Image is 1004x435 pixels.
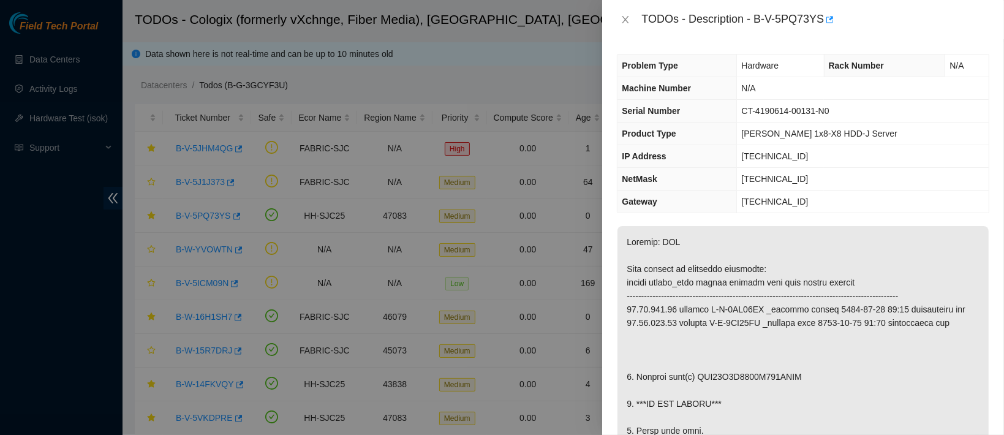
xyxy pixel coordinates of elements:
span: Serial Number [622,106,680,116]
span: CT-4190614-00131-N0 [741,106,829,116]
span: N/A [741,83,755,93]
span: NetMask [622,174,657,184]
span: Machine Number [622,83,691,93]
span: [PERSON_NAME] 1x8-X8 HDD-J Server [741,129,897,138]
span: close [621,15,630,25]
span: [TECHNICAL_ID] [741,197,808,206]
span: Product Type [622,129,676,138]
div: TODOs - Description - B-V-5PQ73YS [641,10,989,29]
span: N/A [949,61,964,70]
button: Close [617,14,634,26]
span: [TECHNICAL_ID] [741,151,808,161]
span: IP Address [622,151,666,161]
span: Rack Number [829,61,884,70]
span: Hardware [741,61,779,70]
span: [TECHNICAL_ID] [741,174,808,184]
span: Gateway [622,197,657,206]
span: Problem Type [622,61,678,70]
